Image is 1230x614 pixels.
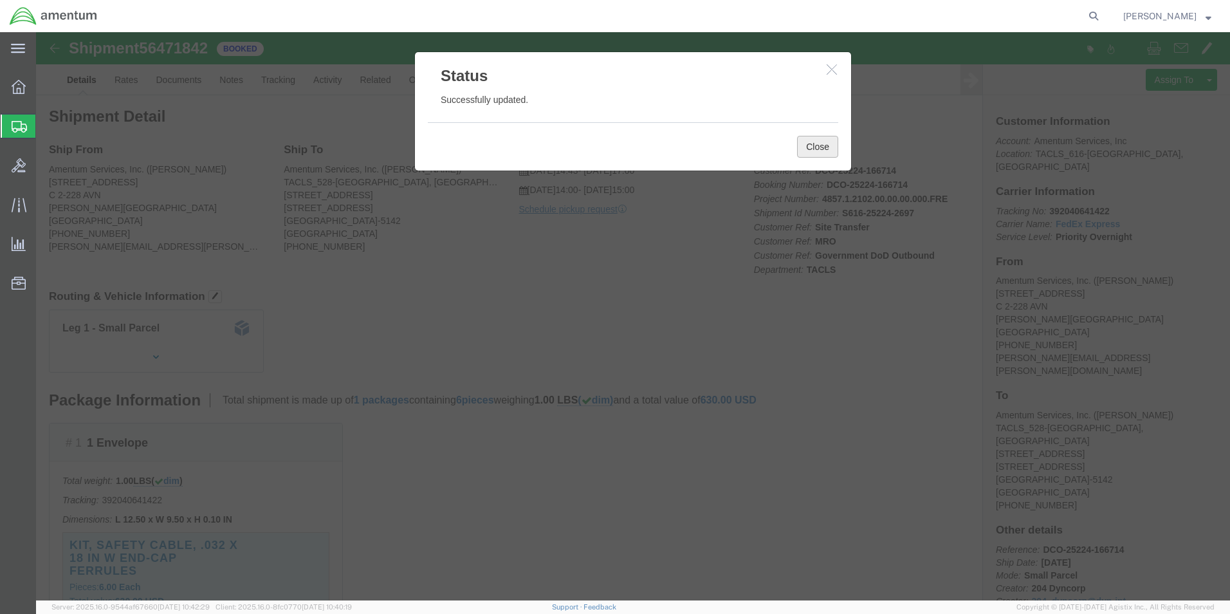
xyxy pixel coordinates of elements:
[1123,9,1197,23] span: Marcus Swanson
[302,603,352,611] span: [DATE] 10:40:19
[1123,8,1212,24] button: [PERSON_NAME]
[583,603,616,611] a: Feedback
[552,603,584,611] a: Support
[158,603,210,611] span: [DATE] 10:42:29
[216,603,352,611] span: Client: 2025.16.0-8fc0770
[9,6,98,26] img: logo
[36,32,1230,600] iframe: FS Legacy Container
[51,603,210,611] span: Server: 2025.16.0-9544af67660
[1016,602,1215,613] span: Copyright © [DATE]-[DATE] Agistix Inc., All Rights Reserved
